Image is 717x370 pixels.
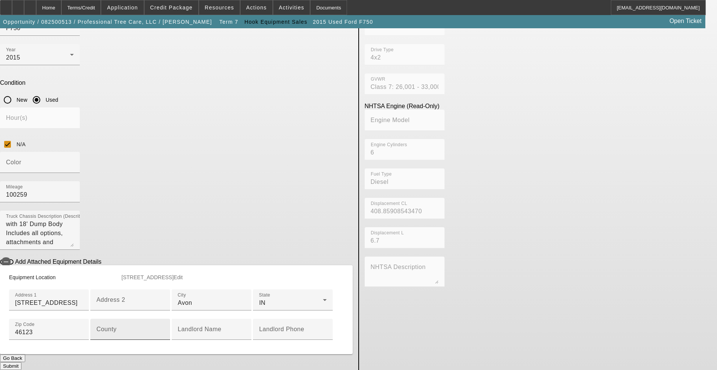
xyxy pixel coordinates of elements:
[667,15,705,28] a: Open Ticket
[122,274,174,280] span: [STREET_ADDRESS]
[178,293,186,298] mat-label: City
[6,54,20,61] span: 2015
[15,293,37,298] mat-label: Address 1
[371,117,410,123] mat-label: Engine Model
[96,297,125,303] mat-label: Address 2
[313,19,373,25] span: 2015 Used Ford F750
[9,274,56,280] span: Equipment Location
[242,15,309,29] button: Hook Equipment Sales
[371,264,426,270] mat-label: NHTSA Description
[3,19,212,25] span: Opportunity / 082500513 / Professional Tree Care, LLC / [PERSON_NAME]
[44,96,58,104] label: Used
[259,326,304,332] mat-label: Landlord Phone
[15,141,26,148] label: N/A
[244,19,307,25] span: Hook Equipment Sales
[205,5,234,11] span: Resources
[178,326,221,332] mat-label: Landlord Name
[371,142,407,147] mat-label: Engine Cylinders
[371,77,385,82] mat-label: GVWR
[199,0,240,15] button: Resources
[371,172,392,177] mat-label: Fuel Type
[371,231,404,235] mat-label: Displacement L
[259,300,265,306] span: IN
[246,5,267,11] span: Actions
[6,47,16,52] mat-label: Year
[6,185,23,190] mat-label: Mileage
[219,19,238,25] span: Term 7
[15,96,27,104] label: New
[14,258,101,265] label: Add Attached Equipment Details
[6,214,133,219] mat-label: Truck Chassis Description (Describe the truck chassis only)
[217,15,241,29] button: Term 7
[15,322,35,327] mat-label: Zip Code
[259,293,270,298] mat-label: State
[174,274,183,280] span: Edit
[6,159,21,165] mat-label: Color
[273,0,310,15] button: Activities
[371,47,394,52] mat-label: Drive Type
[279,5,304,11] span: Activities
[145,0,198,15] button: Credit Package
[371,201,407,206] mat-label: Displacement CL
[101,0,143,15] button: Application
[96,326,117,332] mat-label: County
[241,0,272,15] button: Actions
[311,15,375,29] button: 2015 Used Ford F750
[6,115,27,121] mat-label: Hour(s)
[107,5,138,11] span: Application
[150,5,193,11] span: Credit Package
